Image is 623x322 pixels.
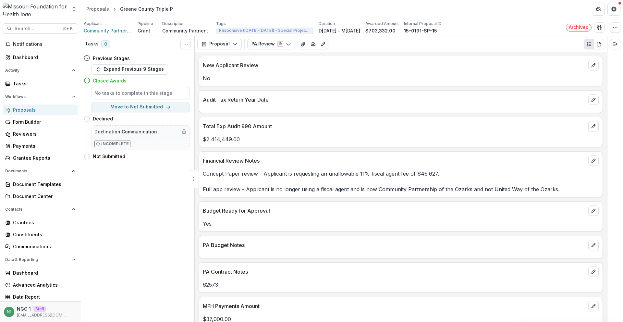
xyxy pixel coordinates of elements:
[17,312,67,318] p: [EMAIL_ADDRESS][DOMAIN_NAME]
[203,241,586,249] p: PA Budget Notes
[61,25,74,32] div: ⌘ + K
[92,64,168,75] button: Expand Previous 9 Stages
[5,257,69,262] span: Data & Reporting
[13,231,73,238] div: Constituents
[592,3,605,16] button: Partners
[203,207,586,215] p: Budget Ready for Approval
[3,279,78,290] a: Advanced Analytics
[203,302,586,310] p: MFH Payments Amount
[319,27,360,34] p: D[DATE] - M[DATE]
[86,6,109,12] div: Proposals
[69,308,77,316] button: More
[3,217,78,228] a: Grantees
[203,170,599,193] p: Concept Paper review - Applicant is requesting an unallowable 11% fiscal agent fee of $46,627. Fu...
[203,157,586,165] p: Financial Review Notes
[3,229,78,240] a: Constituents
[3,3,67,16] img: Missouri Foundation for Health logo
[216,21,226,27] p: Tags
[3,141,78,151] a: Payments
[203,61,586,69] p: New Applicant Review
[588,205,599,216] button: edit
[85,41,99,47] h3: Tasks
[94,90,187,96] h5: No tasks to complete in this stage
[33,306,46,312] p: Staff
[13,130,73,137] div: Reviewers
[13,293,73,300] div: Data Report
[3,291,78,302] a: Data Report
[13,269,73,276] div: Dashboard
[13,118,73,125] div: Form Builder
[84,27,132,34] a: Community Partnership Of The Ozarks, Inc.
[3,166,78,176] button: Open Documents
[203,220,599,228] p: Yes
[247,39,295,49] button: PA Review9
[120,6,173,12] div: Greene County Triple P
[3,267,78,278] a: Dashboard
[138,27,150,34] p: Grant
[92,102,189,112] button: Move to Not Submitted
[3,117,78,127] a: Form Builder
[162,27,211,34] p: Community Partnership of the Ozarks' CAN Collaborative is committed to ending [MEDICAL_DATA] and ...
[3,129,78,139] a: Reviewers
[588,240,599,250] button: edit
[203,268,586,276] p: PA Contract Notes
[93,77,127,84] h4: Closed Awards
[365,27,396,34] p: $703,332.00
[69,3,79,16] button: Open entity switcher
[13,42,76,47] span: Notifications
[203,96,586,104] p: Audit Tax Return Year Date
[318,39,328,49] button: Edit as form
[203,122,586,130] p: Total Exp Audit 990 Amount
[13,106,73,113] div: Proposals
[13,181,73,188] div: Document Templates
[404,21,442,27] p: Internal Proposal ID
[5,169,69,173] span: Documents
[13,80,73,87] div: Tasks
[3,105,78,115] a: Proposals
[203,74,599,82] p: No
[588,301,599,311] button: edit
[84,21,102,27] p: Applicant
[17,305,31,312] p: NGO 1
[15,26,58,31] span: Search...
[3,65,78,76] button: Open Activity
[3,191,78,202] a: Document Center
[94,128,157,135] h5: Declination Communication
[84,4,176,14] nav: breadcrumb
[588,94,599,105] button: edit
[298,39,308,49] button: View Attached Files
[93,115,113,122] h4: Declined
[594,39,604,49] button: PDF view
[219,28,311,33] span: Responsive ([DATE]-[DATE]) - Special Projects ([DATE]-[DATE])
[3,92,78,102] button: Open Workflows
[13,193,73,200] div: Document Center
[319,21,335,27] p: Duration
[203,135,599,143] p: $2,414,449.00
[13,281,73,288] div: Advanced Analytics
[180,39,191,49] button: Toggle View Cancelled Tasks
[13,219,73,226] div: Grantees
[588,155,599,166] button: edit
[197,39,242,49] button: Proposal
[404,27,437,34] p: 15-0191-SP-15
[3,204,78,215] button: Open Contacts
[3,153,78,163] a: Grantee Reports
[584,39,594,49] button: Plaintext view
[84,4,112,14] a: Proposals
[610,39,620,49] button: Expand right
[588,121,599,131] button: edit
[13,155,73,161] div: Grantee Reports
[13,54,73,61] div: Dashboard
[93,153,125,160] h4: Not Submitted
[3,179,78,190] a: Document Templates
[3,52,78,63] a: Dashboard
[203,281,599,289] p: 62573
[7,310,11,314] div: NGO 1
[3,39,78,49] button: Notifications
[101,141,129,147] p: Incomplete
[5,68,69,73] span: Activity
[569,25,589,30] span: Archived
[101,40,110,48] span: 0
[3,241,78,252] a: Communications
[93,55,130,62] h4: Previous Stages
